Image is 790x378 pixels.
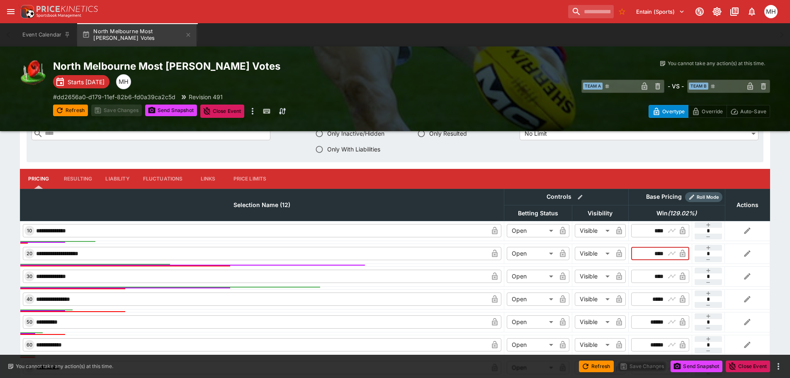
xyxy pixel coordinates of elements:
[520,127,758,140] div: No Limit
[575,247,613,260] div: Visible
[727,4,742,19] button: Documentation
[575,270,613,283] div: Visible
[662,107,685,116] p: Overtype
[568,5,614,18] input: search
[25,251,34,256] span: 20
[649,105,770,118] div: Start From
[740,107,766,116] p: Auto-Save
[504,189,628,205] th: Controls
[762,2,780,21] button: Michael Hutchinson
[136,169,190,189] button: Fluctuations
[727,105,770,118] button: Auto-Save
[689,83,708,90] span: Team B
[685,192,722,202] div: Show/hide Price Roll mode configuration.
[68,78,105,86] p: Starts [DATE]
[53,105,88,116] button: Refresh
[53,60,412,73] h2: Copy To Clipboard
[36,6,98,12] img: PriceKinetics
[507,293,556,306] div: Open
[16,363,113,370] p: You cannot take any action(s) at this time.
[710,4,724,19] button: Toggle light/dark mode
[692,4,707,19] button: Connected to PK
[507,224,556,237] div: Open
[20,60,46,86] img: australian_rules.png
[99,169,136,189] button: Liability
[671,361,722,372] button: Send Snapshot
[57,169,99,189] button: Resulting
[17,23,75,46] button: Event Calendar
[200,105,245,118] button: Close Event
[668,60,765,67] p: You cannot take any action(s) at this time.
[25,296,34,302] span: 40
[507,338,556,351] div: Open
[693,194,722,201] span: Roll Mode
[224,200,299,210] span: Selection Name (12)
[327,145,380,154] span: Only With Liabilities
[507,270,556,283] div: Open
[18,3,35,20] img: PriceKinetics Logo
[25,342,34,348] span: 60
[579,208,622,218] span: Visibility
[764,5,778,18] div: Michael Hutchinson
[507,247,556,260] div: Open
[509,208,567,218] span: Betting Status
[190,169,227,189] button: Links
[579,361,614,372] button: Refresh
[583,83,603,90] span: Team A
[688,105,727,118] button: Override
[615,5,629,18] button: No Bookmarks
[116,74,131,89] div: Michael Hutchinson
[668,208,697,218] em: ( 129.02 %)
[575,224,613,237] div: Visible
[702,107,723,116] p: Override
[575,315,613,329] div: Visible
[53,93,175,101] p: Copy To Clipboard
[25,228,34,234] span: 10
[773,361,783,371] button: more
[726,361,770,372] button: Close Event
[575,338,613,351] div: Visible
[36,14,81,17] img: Sportsbook Management
[248,105,258,118] button: more
[227,169,273,189] button: Price Limits
[668,82,684,90] h6: - VS -
[25,319,34,325] span: 50
[647,208,706,218] span: Win(129.02%)
[145,105,197,116] button: Send Snapshot
[649,105,688,118] button: Overtype
[744,4,759,19] button: Notifications
[575,293,613,306] div: Visible
[3,4,18,19] button: open drawer
[643,192,685,202] div: Base Pricing
[429,129,467,138] span: Only Resulted
[25,273,34,279] span: 30
[631,5,690,18] button: Select Tenant
[77,23,197,46] button: North Melbourne Most [PERSON_NAME] Votes
[189,93,223,101] p: Revision 491
[327,129,384,138] span: Only Inactive/Hidden
[20,169,57,189] button: Pricing
[507,315,556,329] div: Open
[725,189,770,221] th: Actions
[575,192,586,202] button: Bulk edit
